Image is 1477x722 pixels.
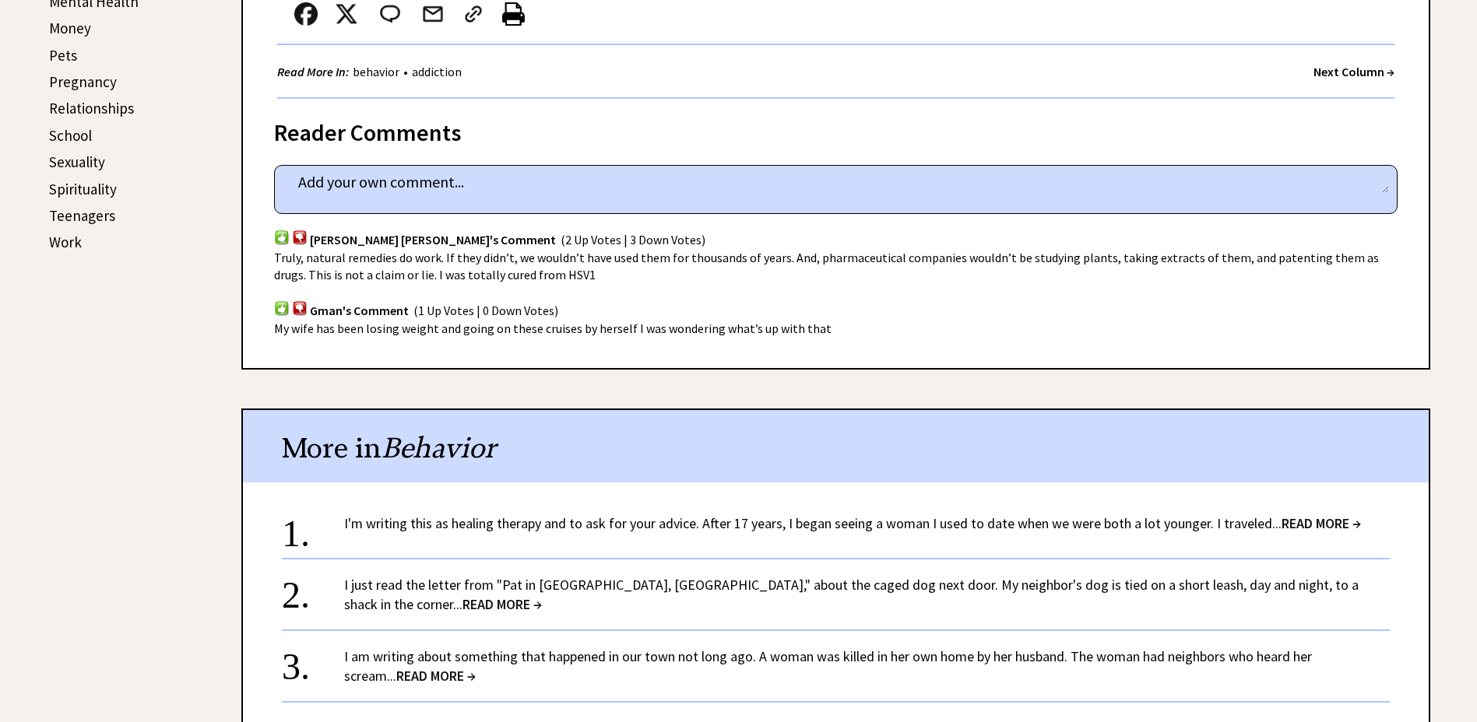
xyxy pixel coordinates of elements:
span: READ MORE → [1282,514,1361,532]
a: I'm writing this as healing therapy and to ask for your advice. After 17 years, I began seeing a ... [344,514,1361,532]
a: Money [49,19,91,37]
a: Teenagers [49,206,115,225]
div: 1. [282,513,344,542]
div: • [277,62,466,82]
span: READ MORE → [396,667,476,685]
div: More in [243,410,1429,482]
a: I just read the letter from "Pat in [GEOGRAPHIC_DATA], [GEOGRAPHIC_DATA]," about the caged dog ne... [344,576,1359,613]
img: message_round%202.png [377,2,403,26]
a: I am writing about something that happened in our town not long ago. A woman was killed in her ow... [344,647,1312,685]
span: [PERSON_NAME] [PERSON_NAME]'s Comment [310,233,556,248]
a: Pets [49,46,77,65]
img: votdown.png [292,230,308,244]
a: behavior [349,64,403,79]
img: x_small.png [335,2,358,26]
a: Pregnancy [49,72,117,91]
a: addiction [408,64,466,79]
strong: Read More In: [277,64,349,79]
img: printer%20icon.png [502,2,525,26]
span: READ MORE → [462,595,542,613]
div: 2. [282,575,344,604]
span: My wife has been losing weight and going on these cruises by herself I was wondering what’s up wi... [274,321,832,336]
span: Behavior [382,430,496,465]
a: Spirituality [49,180,117,198]
a: Next Column → [1313,64,1394,79]
a: School [49,126,92,145]
img: mail.png [421,2,445,26]
a: Relationships [49,99,134,117]
img: link_02.png [462,2,485,26]
span: Gman's Comment [310,303,409,319]
span: (2 Up Votes | 3 Down Votes) [561,233,705,248]
a: Sexuality [49,152,105,171]
div: 3. [282,647,344,675]
div: Reader Comments [274,116,1398,141]
img: votup.png [274,300,290,315]
img: votup.png [274,230,290,244]
img: votdown.png [292,300,308,315]
img: facebook.png [294,2,318,26]
a: Work [49,233,82,251]
span: Truly, natural remedies do work. If they didn’t, we wouldn’t have used them for thousands of year... [274,250,1379,282]
span: (1 Up Votes | 0 Down Votes) [413,303,558,319]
